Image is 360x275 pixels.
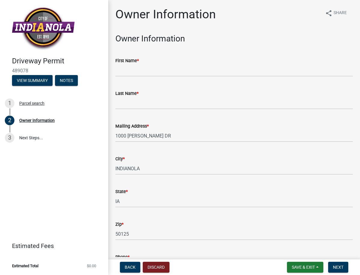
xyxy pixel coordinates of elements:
i: share [325,10,332,17]
label: Phone [115,255,130,259]
span: Share [334,10,347,17]
label: City [115,157,125,161]
h4: Driveway Permit [12,57,103,65]
div: 3 [5,133,14,143]
label: State [115,190,128,194]
wm-modal-confirm: Summary [12,78,53,83]
span: $0.00 [87,264,96,268]
a: Estimated Fees [5,240,99,252]
button: Next [328,262,348,273]
button: Notes [55,75,78,86]
wm-modal-confirm: Notes [55,78,78,83]
div: 2 [5,116,14,125]
label: Last Name [115,92,139,96]
h1: Owner Information [115,7,216,22]
span: Next [333,265,343,270]
label: Zip [115,222,124,227]
button: View Summary [12,75,53,86]
button: Back [120,262,140,273]
span: Back [125,265,136,270]
label: Mailing Address [115,124,149,128]
div: 1 [5,98,14,108]
span: Estimated Total [12,264,38,268]
div: Parcel search [19,101,44,105]
div: Owner Information [19,118,55,122]
button: shareShare [320,7,352,19]
span: Save & Exit [292,265,315,270]
img: City of Indianola, Iowa [12,6,75,50]
label: First Name [115,59,139,63]
h3: Owner Information [115,34,353,44]
button: Save & Exit [287,262,323,273]
button: Discard [143,262,169,273]
span: 489078 [12,68,96,74]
